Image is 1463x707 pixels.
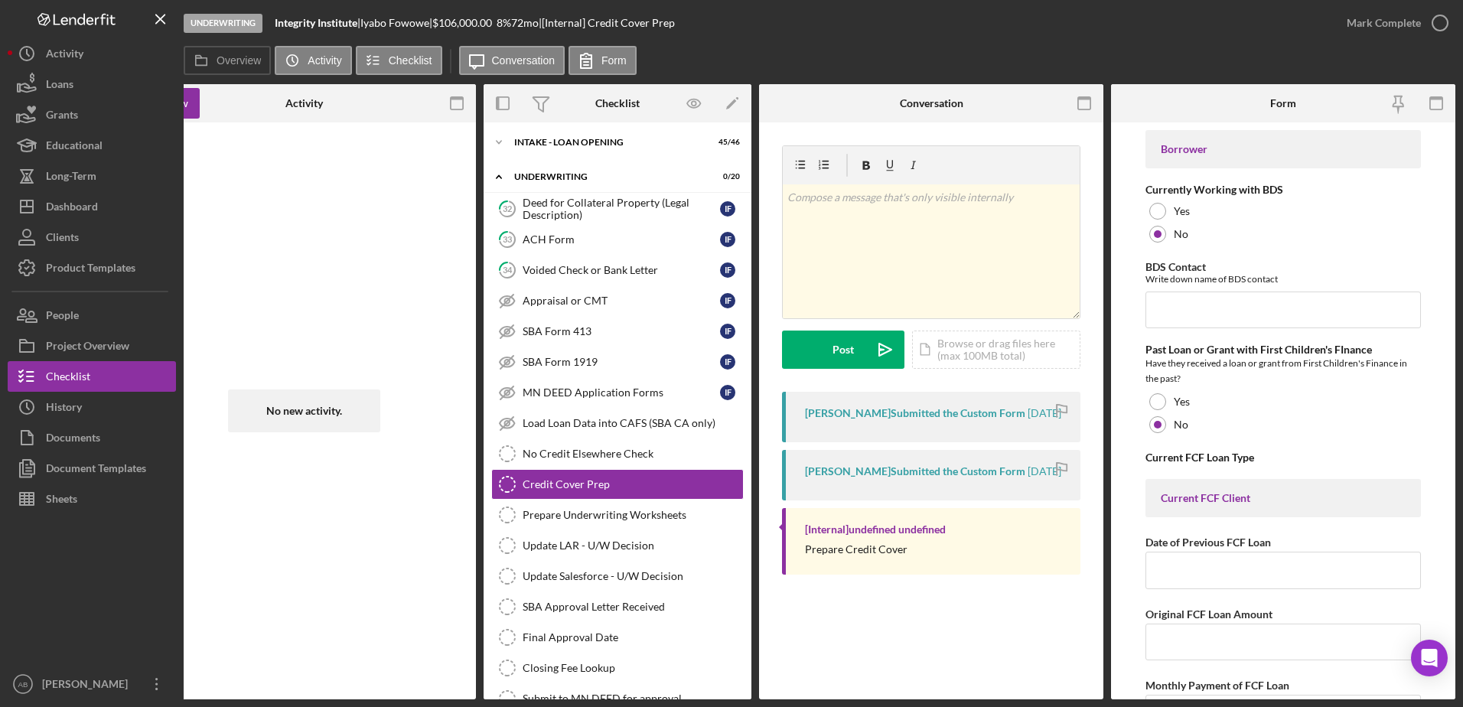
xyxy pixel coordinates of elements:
label: Yes [1174,205,1190,217]
button: Checklist [356,46,442,75]
div: Past Loan or Grant with First Children's FInance [1145,344,1421,356]
button: Educational [8,130,176,161]
label: Activity [308,54,341,67]
a: Credit Cover Prep [491,469,744,500]
label: No [1174,228,1188,240]
div: Grants [46,99,78,134]
a: Appraisal or CMTIF [491,285,744,316]
button: Long-Term [8,161,176,191]
div: Update LAR - U/W Decision [523,539,743,552]
div: ACH Form [523,233,720,246]
div: History [46,392,82,426]
div: No Credit Elsewhere Check [523,448,743,460]
tspan: 32 [503,204,512,213]
div: Documents [46,422,100,457]
div: I F [720,354,735,370]
div: Post [833,331,854,369]
time: 2025-08-05 16:27 [1028,407,1061,419]
a: Closing Fee Lookup [491,653,744,683]
div: MN DEED Application Forms [523,386,720,399]
div: [PERSON_NAME] [38,669,138,703]
div: Iyabo Fowowe | [360,17,432,29]
b: Integrity Institute [275,16,357,29]
label: Date of Previous FCF Loan [1145,536,1271,549]
div: Project Overview [46,331,129,365]
div: Current FCF Client [1161,492,1406,504]
time: 2025-08-05 16:22 [1028,465,1061,477]
div: Submit to MN DEED for approval [523,692,743,705]
button: Document Templates [8,453,176,484]
label: BDS Contact [1145,260,1206,273]
div: I F [720,293,735,308]
div: INTAKE - LOAN OPENING [514,138,702,147]
div: Currently Working with BDS [1145,184,1421,196]
a: Activity [8,38,176,69]
div: SBA Form 413 [523,325,720,337]
button: Activity [275,46,351,75]
label: Original FCF Loan Amount [1145,608,1272,621]
button: Conversation [459,46,565,75]
div: UNDERWRITING [514,172,702,181]
a: 32Deed for Collateral Property (Legal Description)IF [491,194,744,224]
div: Prepare Credit Cover [805,543,907,555]
button: Grants [8,99,176,130]
div: 8 % [497,17,511,29]
div: Activity [285,97,323,109]
div: Final Approval Date [523,631,743,643]
div: 72 mo [511,17,539,29]
a: Load Loan Data into CAFS (SBA CA only) [491,408,744,438]
button: People [8,300,176,331]
a: SBA Approval Letter Received [491,591,744,622]
text: AB [18,680,28,689]
button: Product Templates [8,252,176,283]
div: Update Salesforce - U/W Decision [523,570,743,582]
a: Update LAR - U/W Decision [491,530,744,561]
div: SBA Approval Letter Received [523,601,743,613]
button: Clients [8,222,176,252]
a: Documents [8,422,176,453]
button: Mark Complete [1331,8,1455,38]
div: Loans [46,69,73,103]
div: 0 / 20 [712,172,740,181]
a: 34Voided Check or Bank LetterIF [491,255,744,285]
button: Checklist [8,361,176,392]
div: Current FCF Loan Type [1145,451,1421,464]
a: 33ACH FormIF [491,224,744,255]
button: History [8,392,176,422]
div: Activity [46,38,83,73]
div: I F [720,324,735,339]
a: No Credit Elsewhere Check [491,438,744,469]
div: [PERSON_NAME] Submitted the Custom Form [805,465,1025,477]
button: Overview [184,46,271,75]
tspan: 33 [503,234,512,244]
div: I F [720,232,735,247]
a: Loans [8,69,176,99]
div: Educational [46,130,103,165]
div: Open Intercom Messenger [1411,640,1448,676]
div: [PERSON_NAME] Submitted the Custom Form [805,407,1025,419]
label: Form [601,54,627,67]
div: Load Loan Data into CAFS (SBA CA only) [523,417,743,429]
div: Checklist [46,361,90,396]
div: Form [1270,97,1296,109]
button: Project Overview [8,331,176,361]
div: Deed for Collateral Property (Legal Description) [523,197,720,221]
a: Final Approval Date [491,622,744,653]
div: People [46,300,79,334]
label: Conversation [492,54,556,67]
div: I F [720,385,735,400]
button: Dashboard [8,191,176,222]
tspan: 34 [503,265,513,275]
a: SBA Form 413IF [491,316,744,347]
a: SBA Form 1919IF [491,347,744,377]
a: Prepare Underwriting Worksheets [491,500,744,530]
div: Product Templates [46,252,135,287]
div: $106,000.00 [432,17,497,29]
div: Document Templates [46,453,146,487]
